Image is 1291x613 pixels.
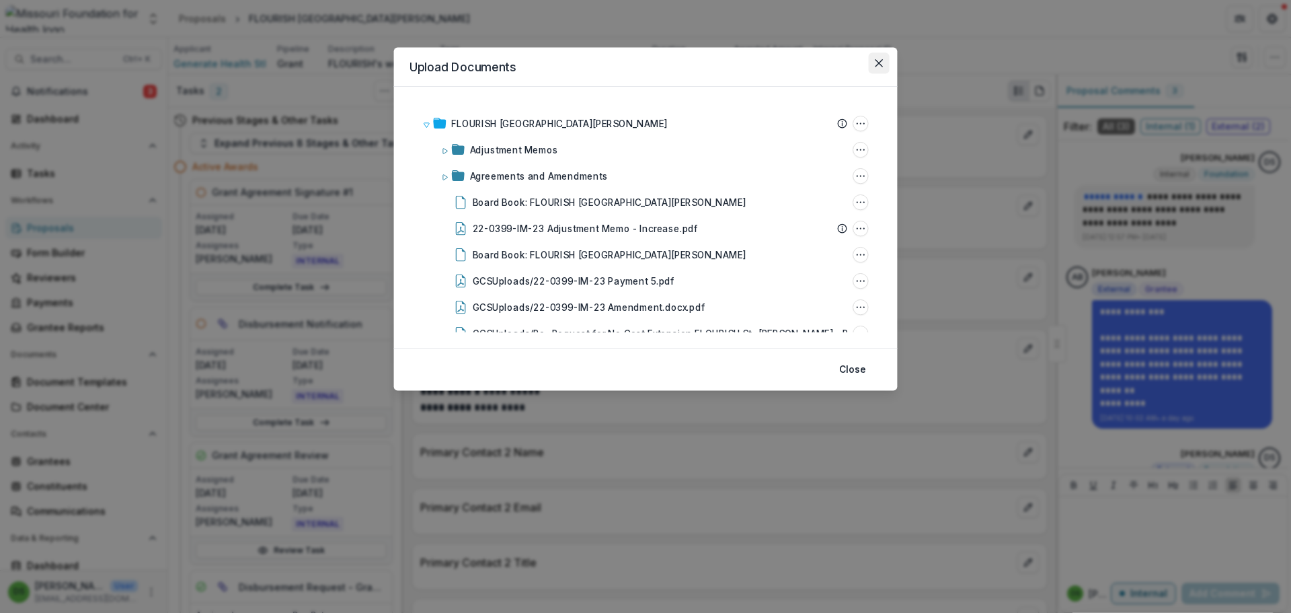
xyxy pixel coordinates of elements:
div: Agreements and Amendments [470,169,608,182]
div: FLOURISH [GEOGRAPHIC_DATA][PERSON_NAME]FLOURISH St. Louis Options [418,110,874,137]
button: GCSUploads/Re_ Request for No Cost Extension FLOURISH St_ Louis grant - Reference number - 22-039... [853,326,868,341]
div: Board Book: FLOURISH [GEOGRAPHIC_DATA][PERSON_NAME] [473,195,746,209]
div: Adjustment MemosAdjustment Memos Options [418,137,874,163]
div: GCSUploads/22-0399-IM-23 Amendment.docx.pdf [473,300,705,314]
button: Close [869,52,890,73]
button: Board Book: FLOURISH St. Louis Options [853,247,868,262]
div: 22-0399-IM-23 Adjustment Memo - Increase.pdf22-0399-IM-23 Adjustment Memo - Increase.pdf Options [418,215,874,242]
div: GCSUploads/22-0399-IM-23 Amendment.docx.pdfGCSUploads/22-0399-IM-23 Amendment.docx.pdf Options [418,294,874,320]
div: GCSUploads/22-0399-IM-23 Payment 5.pdf [473,274,674,287]
div: FLOURISH [GEOGRAPHIC_DATA][PERSON_NAME] [451,116,667,130]
div: GCSUploads/Re_ Request for No Cost Extension FLOURISH St_ [PERSON_NAME] - Reference number - 22-0... [418,320,874,347]
header: Upload Documents [394,48,898,87]
div: Agreements and AmendmentsAgreements and Amendments Options [418,163,874,189]
div: GCSUploads/Re_ Request for No Cost Extension FLOURISH St_ [PERSON_NAME] - Reference number - 22-0... [473,326,906,340]
div: Board Book: FLOURISH [GEOGRAPHIC_DATA][PERSON_NAME] [473,248,746,261]
button: Adjustment Memos Options [853,142,868,157]
button: GCSUploads/22-0399-IM-23 Payment 5.pdf Options [853,273,868,289]
button: FLOURISH St. Louis Options [853,116,868,131]
div: Adjustment Memos [470,143,558,156]
button: GCSUploads/22-0399-IM-23 Amendment.docx.pdf Options [853,299,868,315]
div: GCSUploads/22-0399-IM-23 Payment 5.pdfGCSUploads/22-0399-IM-23 Payment 5.pdf Options [418,268,874,294]
button: Board Book: FLOURISH St. Louis Options [853,194,868,210]
button: 22-0399-IM-23 Adjustment Memo - Increase.pdf Options [853,221,868,236]
button: Close [831,359,873,380]
button: Agreements and Amendments Options [853,168,868,184]
div: Board Book: FLOURISH [GEOGRAPHIC_DATA][PERSON_NAME]Board Book: FLOURISH St. Louis Options [418,242,874,268]
div: Board Book: FLOURISH [GEOGRAPHIC_DATA][PERSON_NAME]Board Book: FLOURISH St. Louis Options [418,189,874,215]
div: 22-0399-IM-23 Adjustment Memo - Increase.pdf [473,221,698,235]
